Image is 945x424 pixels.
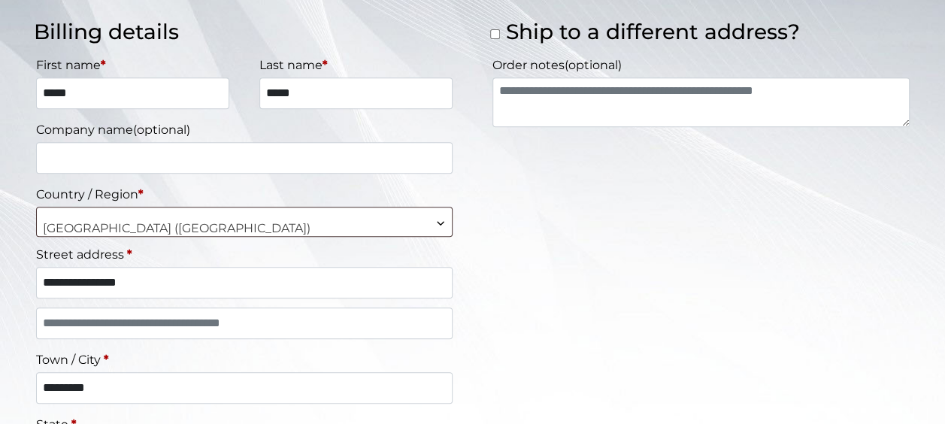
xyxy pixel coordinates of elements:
[36,207,453,237] span: Country / Region
[36,53,229,77] label: First name
[36,118,453,142] label: Company name
[36,243,453,267] label: Street address
[133,123,190,137] span: (optional)
[36,348,453,372] label: Town / City
[565,58,622,72] span: (optional)
[506,19,800,44] span: Ship to a different address?
[34,20,456,45] h3: Billing details
[492,53,910,77] label: Order notes
[259,53,453,77] label: Last name
[36,183,453,207] label: Country / Region
[490,29,500,39] input: Ship to a different address?
[37,207,453,250] span: United States (US)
